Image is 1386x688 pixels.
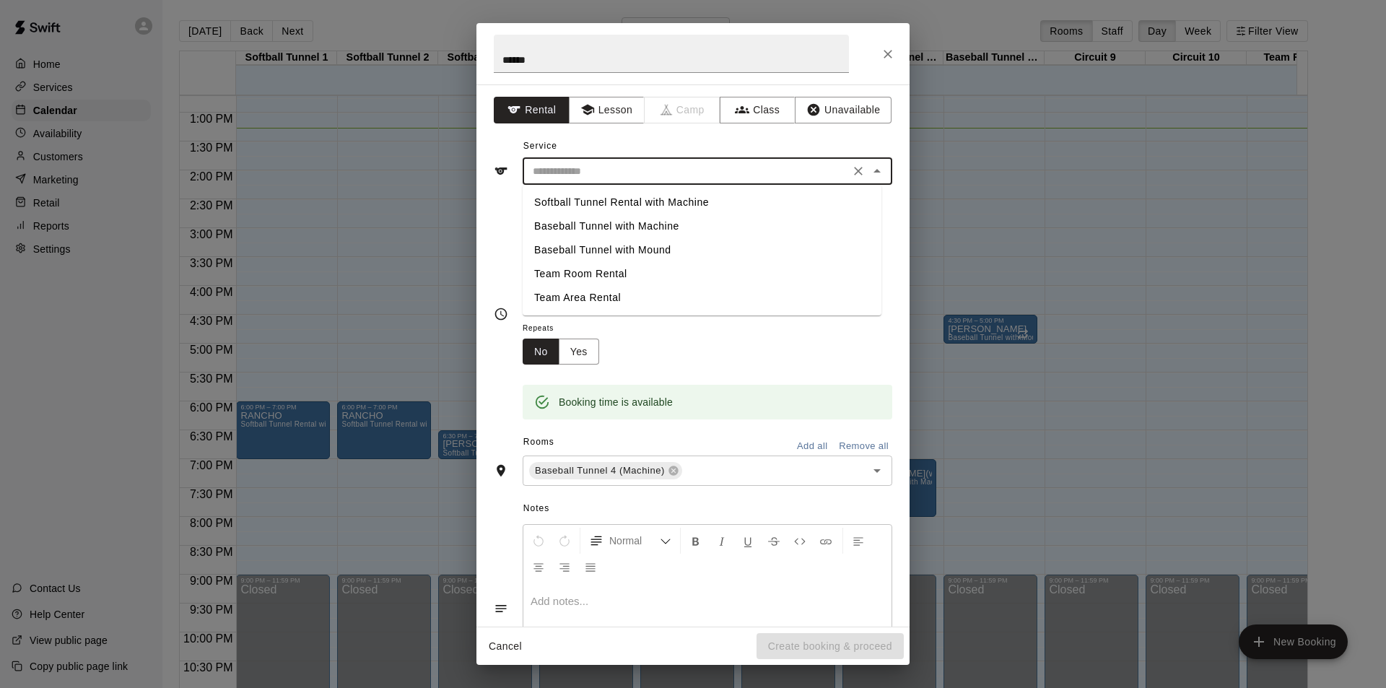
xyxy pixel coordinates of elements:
[526,554,551,580] button: Center Align
[867,161,887,181] button: Close
[645,97,720,123] span: Camps can only be created in the Services page
[867,461,887,481] button: Open
[529,463,671,478] span: Baseball Tunnel 4 (Machine)
[569,97,645,123] button: Lesson
[526,528,551,554] button: Undo
[523,191,881,214] li: Softball Tunnel Rental with Machine
[788,528,812,554] button: Insert Code
[529,462,682,479] div: Baseball Tunnel 4 (Machine)
[523,214,881,238] li: Baseball Tunnel with Machine
[494,307,508,321] svg: Timing
[523,437,554,447] span: Rooms
[795,97,892,123] button: Unavailable
[835,435,892,458] button: Remove all
[494,97,570,123] button: Rental
[552,554,577,580] button: Right Align
[720,97,796,123] button: Class
[710,528,734,554] button: Format Italics
[559,339,599,365] button: Yes
[523,339,559,365] button: No
[523,339,599,365] div: outlined button group
[609,534,660,548] span: Normal
[523,319,611,339] span: Repeats
[494,601,508,616] svg: Notes
[848,161,868,181] button: Clear
[552,528,577,554] button: Redo
[523,497,892,521] span: Notes
[583,528,677,554] button: Formatting Options
[875,41,901,67] button: Close
[494,164,508,178] svg: Service
[736,528,760,554] button: Format Underline
[559,389,673,415] div: Booking time is available
[523,141,557,151] span: Service
[814,528,838,554] button: Insert Link
[789,435,835,458] button: Add all
[482,633,528,660] button: Cancel
[523,238,881,262] li: Baseball Tunnel with Mound
[523,286,881,310] li: Team Area Rental
[578,554,603,580] button: Justify Align
[494,463,508,478] svg: Rooms
[846,528,871,554] button: Left Align
[523,262,881,286] li: Team Room Rental
[684,528,708,554] button: Format Bold
[762,528,786,554] button: Format Strikethrough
